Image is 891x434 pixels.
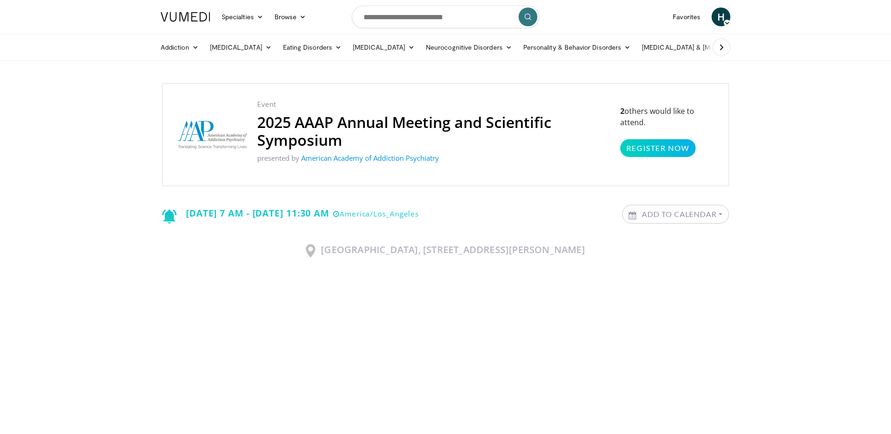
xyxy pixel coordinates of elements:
a: American Academy of Addiction Psychiatry [301,153,439,163]
a: Favorites [667,7,706,26]
h3: [GEOGRAPHIC_DATA], [STREET_ADDRESS][PERSON_NAME] [162,244,729,257]
p: presented by [257,153,611,164]
a: [MEDICAL_DATA] & [MEDICAL_DATA] [636,38,770,57]
strong: 2 [620,106,624,116]
a: [MEDICAL_DATA] [204,38,277,57]
img: Calendar icon [629,211,636,219]
p: others would like to attend. [620,105,713,157]
img: Location Icon [306,244,315,257]
a: Specialties [216,7,269,26]
a: Personality & Behavior Disorders [518,38,636,57]
img: American Academy of Addiction Psychiatry [178,120,248,149]
a: Neurocognitive Disorders [420,38,518,57]
a: Add to Calendar [623,205,728,223]
p: Event [257,99,611,110]
h2: 2025 AAAP Annual Meeting and Scientific Symposium [257,113,611,149]
div: [DATE] 7 AM - [DATE] 11:30 AM [162,205,419,224]
a: [MEDICAL_DATA] [347,38,420,57]
a: Register Now [620,139,696,157]
a: Browse [269,7,312,26]
a: H [712,7,730,26]
a: Eating Disorders [277,38,347,57]
img: VuMedi Logo [161,12,210,22]
a: Addiction [155,38,204,57]
input: Search topics, interventions [352,6,539,28]
img: Notification icon [162,210,177,224]
small: America/Los_Angeles [333,209,419,219]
